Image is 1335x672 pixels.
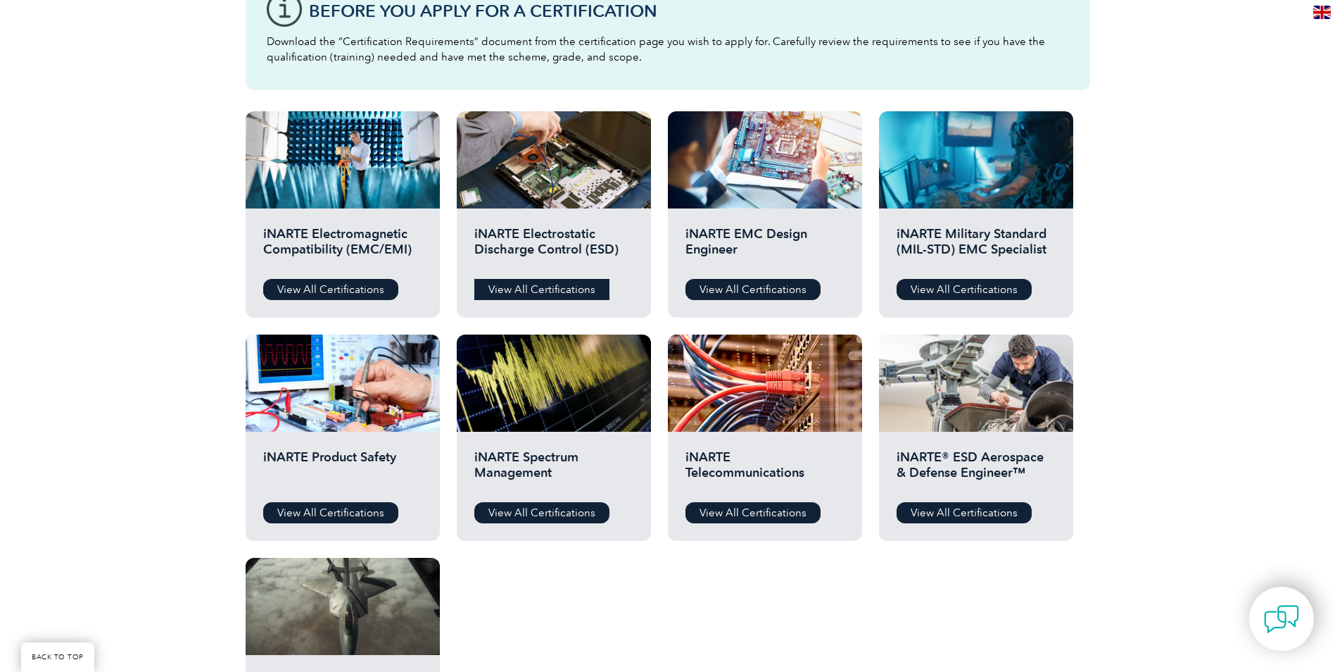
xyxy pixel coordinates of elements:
h2: iNARTE Electromagnetic Compatibility (EMC/EMI) [263,226,422,268]
a: View All Certifications [474,279,609,300]
h3: Before You Apply For a Certification [309,2,1069,20]
a: View All Certifications [685,279,821,300]
a: View All Certifications [263,279,398,300]
h2: iNARTE Product Safety [263,449,422,492]
h2: iNARTE EMC Design Engineer [685,226,844,268]
h2: iNARTE® ESD Aerospace & Defense Engineer™ [897,449,1056,492]
h2: iNARTE Military Standard (MIL-STD) EMC Specialist [897,226,1056,268]
img: contact-chat.png [1264,602,1299,637]
a: View All Certifications [897,502,1032,523]
h2: iNARTE Telecommunications [685,449,844,492]
a: View All Certifications [474,502,609,523]
a: View All Certifications [685,502,821,523]
a: View All Certifications [263,502,398,523]
img: en [1313,6,1331,19]
h2: iNARTE Spectrum Management [474,449,633,492]
p: Download the “Certification Requirements” document from the certification page you wish to apply ... [267,34,1069,65]
a: View All Certifications [897,279,1032,300]
h2: iNARTE Electrostatic Discharge Control (ESD) [474,226,633,268]
a: BACK TO TOP [21,642,94,672]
